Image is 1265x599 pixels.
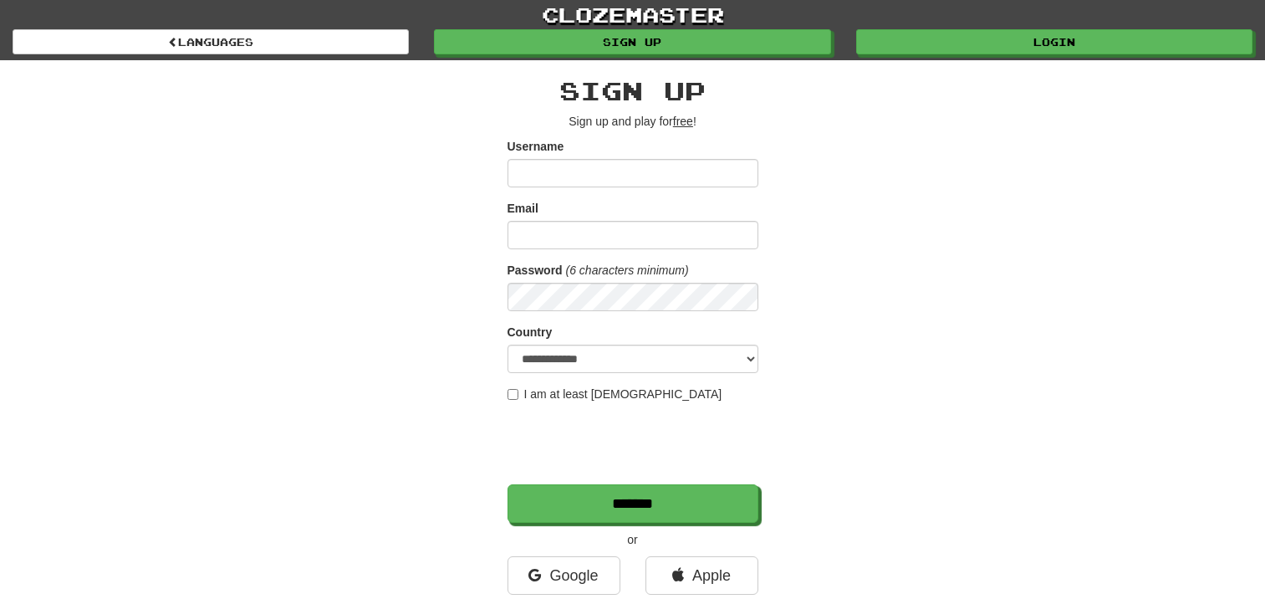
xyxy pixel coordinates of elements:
a: Google [508,556,620,595]
label: Country [508,324,553,340]
p: or [508,531,758,548]
label: Username [508,138,564,155]
a: Sign up [434,29,830,54]
label: Email [508,200,538,217]
label: I am at least [DEMOGRAPHIC_DATA] [508,386,722,402]
em: (6 characters minimum) [566,264,689,277]
a: Login [856,29,1252,54]
iframe: reCAPTCHA [508,411,762,476]
input: I am at least [DEMOGRAPHIC_DATA] [508,389,518,400]
h2: Sign up [508,77,758,105]
p: Sign up and play for ! [508,113,758,130]
label: Password [508,262,563,279]
a: Languages [13,29,409,54]
u: free [673,115,693,128]
a: Apple [645,556,758,595]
